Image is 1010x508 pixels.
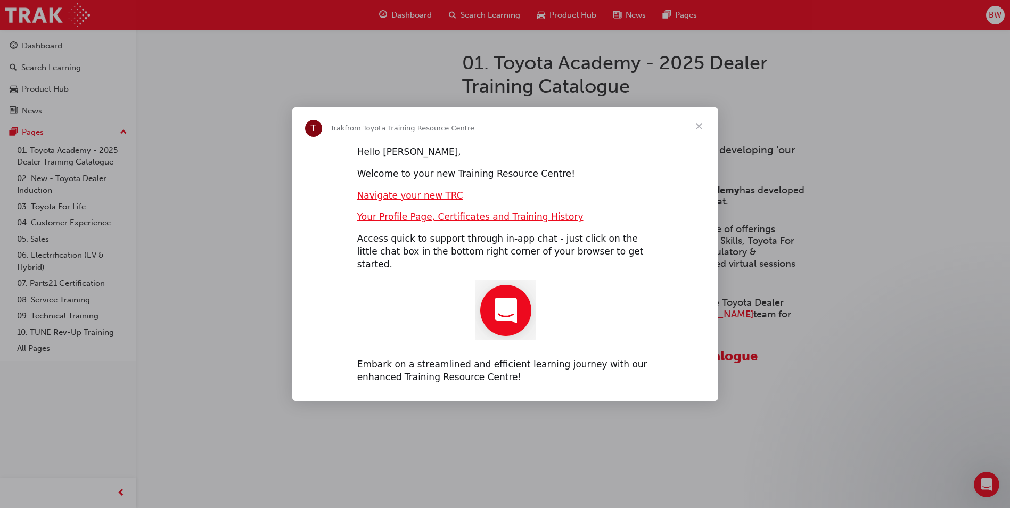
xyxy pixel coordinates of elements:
[357,168,653,181] div: Welcome to your new Training Resource Centre!
[344,124,474,132] span: from Toyota Training Resource Centre
[680,107,718,145] span: Close
[357,190,463,201] a: Navigate your new TRC
[331,124,345,132] span: Trak
[357,233,653,271] div: Access quick to support through in-app chat - just click on the little chat box in the bottom rig...
[357,358,653,384] div: Embark on a streamlined and efficient learning journey with our enhanced Training Resource Centre!
[305,120,322,137] div: Profile image for Trak
[357,211,584,222] a: Your Profile Page, Certificates and Training History
[357,146,653,159] div: Hello [PERSON_NAME],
